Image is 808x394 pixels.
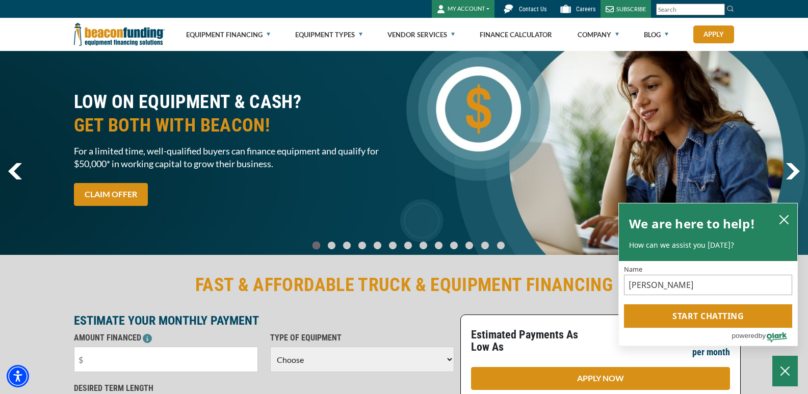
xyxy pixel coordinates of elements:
[432,241,445,250] a: Go To Slide 8
[402,241,414,250] a: Go To Slide 6
[656,4,725,15] input: Search
[576,6,595,13] span: Careers
[629,240,787,250] p: How can we assist you [DATE]?
[74,273,735,297] h2: FAST & AFFORDABLE TRUCK & EQUIPMENT FINANCING
[786,163,800,179] a: next
[714,6,722,14] a: Clear search text
[387,18,455,51] a: Vendor Services
[74,90,398,137] h2: LOW ON EQUIPMENT & CASH?
[325,241,337,250] a: Go To Slide 1
[463,241,476,250] a: Go To Slide 10
[8,163,22,179] img: Left Navigator
[494,241,507,250] a: Go To Slide 12
[693,25,734,43] a: Apply
[759,329,766,342] span: by
[776,212,792,226] button: close chatbox
[341,241,353,250] a: Go To Slide 2
[448,241,460,250] a: Go To Slide 9
[74,314,454,327] p: ESTIMATE YOUR MONTHLY PAYMENT
[692,346,730,358] p: per month
[295,18,362,51] a: Equipment Types
[772,356,798,386] button: Close Chatbox
[786,163,800,179] img: Right Navigator
[479,241,491,250] a: Go To Slide 11
[74,183,148,206] a: CLAIM OFFER
[624,304,792,328] button: Start chatting
[471,329,594,353] p: Estimated Payments As Low As
[480,18,552,51] a: Finance Calculator
[618,203,798,347] div: olark chatbox
[7,365,29,387] div: Accessibility Menu
[578,18,619,51] a: Company
[629,214,755,234] h2: We are here to help!
[624,266,792,273] label: Name
[74,18,165,51] img: Beacon Funding Corporation logo
[310,241,322,250] a: Go To Slide 0
[74,114,398,137] span: GET BOTH WITH BEACON!
[732,328,797,346] a: Powered by Olark
[519,6,546,13] span: Contact Us
[732,329,758,342] span: powered
[644,18,668,51] a: Blog
[186,18,270,51] a: Equipment Financing
[356,241,368,250] a: Go To Slide 3
[386,241,399,250] a: Go To Slide 5
[624,275,792,295] input: Name
[74,332,258,344] p: AMOUNT FINANCED
[8,163,22,179] a: previous
[74,347,258,372] input: $
[471,367,730,390] a: APPLY NOW
[417,241,429,250] a: Go To Slide 7
[270,332,454,344] p: TYPE OF EQUIPMENT
[371,241,383,250] a: Go To Slide 4
[726,5,735,13] img: Search
[74,145,398,170] span: For a limited time, well-qualified buyers can finance equipment and qualify for $50,000* in worki...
